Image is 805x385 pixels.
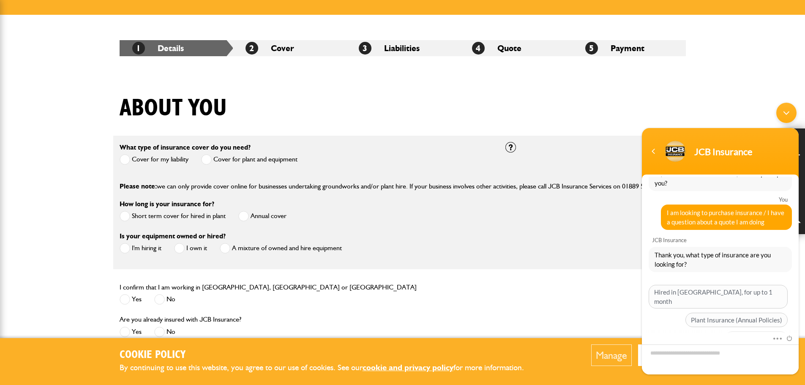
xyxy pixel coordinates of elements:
[120,40,233,56] li: Details
[120,144,251,151] label: What type of insurance cover do you need?
[120,154,188,165] label: Cover for my liability
[591,344,632,366] button: Manage
[120,94,227,123] h1: About you
[585,42,598,55] span: 5
[174,243,207,254] label: I own it
[459,40,573,56] li: Quote
[120,182,157,190] span: Please note:
[120,316,241,323] label: Are you already insured with JCB Insurance?
[132,42,145,55] span: 1
[573,40,686,56] li: Payment
[238,211,287,221] label: Annual cover
[120,327,142,337] label: Yes
[120,361,538,374] p: By continuing to use this website, you agree to our use of cookies. See our for more information.
[638,98,803,379] iframe: SalesIQ Chatwindow
[154,294,175,305] label: No
[120,201,214,208] label: How long is your insurance for?
[363,363,453,372] a: cookie and privacy policy
[120,349,538,362] h2: Cookie Policy
[220,243,342,254] label: A mixture of owned and hire equipment
[359,42,371,55] span: 3
[246,42,258,55] span: 2
[233,40,346,56] li: Cover
[120,233,226,240] label: Is your equipment owned or hired?
[120,181,686,192] p: we can only provide cover online for businesses undertaking groundworks and/or plant hire. If you...
[120,211,226,221] label: Short term cover for hired in plant
[120,294,142,305] label: Yes
[120,284,417,291] label: I confirm that I am working in [GEOGRAPHIC_DATA], [GEOGRAPHIC_DATA] or [GEOGRAPHIC_DATA]
[120,243,161,254] label: I'm hiring it
[201,154,297,165] label: Cover for plant and equipment
[346,40,459,56] li: Liabilities
[472,42,485,55] span: 4
[154,327,175,337] label: No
